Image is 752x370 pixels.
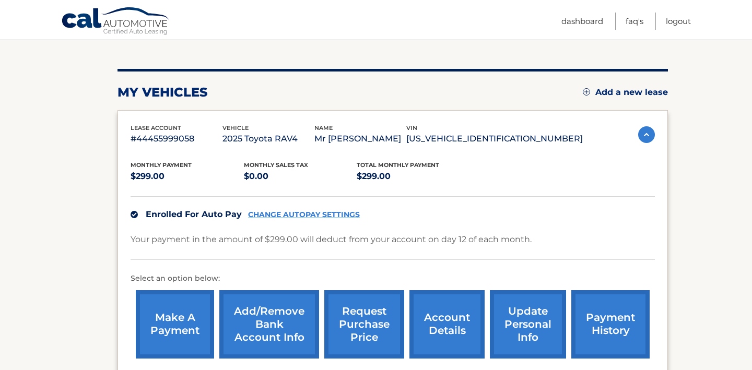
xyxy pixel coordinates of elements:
[131,169,244,184] p: $299.00
[406,132,583,146] p: [US_VEHICLE_IDENTIFICATION_NUMBER]
[131,161,192,169] span: Monthly Payment
[219,290,319,359] a: Add/Remove bank account info
[406,124,417,132] span: vin
[490,290,566,359] a: update personal info
[638,126,655,143] img: accordion-active.svg
[666,13,691,30] a: Logout
[244,169,357,184] p: $0.00
[357,169,470,184] p: $299.00
[131,232,532,247] p: Your payment in the amount of $299.00 will deduct from your account on day 12 of each month.
[357,161,439,169] span: Total Monthly Payment
[571,290,650,359] a: payment history
[583,87,668,98] a: Add a new lease
[222,124,249,132] span: vehicle
[314,124,333,132] span: name
[222,132,314,146] p: 2025 Toyota RAV4
[131,211,138,218] img: check.svg
[626,13,643,30] a: FAQ's
[118,85,208,100] h2: my vehicles
[136,290,214,359] a: make a payment
[248,210,360,219] a: CHANGE AUTOPAY SETTINGS
[131,272,655,285] p: Select an option below:
[324,290,404,359] a: request purchase price
[131,132,222,146] p: #44455999058
[61,7,171,37] a: Cal Automotive
[561,13,603,30] a: Dashboard
[314,132,406,146] p: Mr [PERSON_NAME]
[131,124,181,132] span: lease account
[146,209,242,219] span: Enrolled For Auto Pay
[583,88,590,96] img: add.svg
[409,290,485,359] a: account details
[244,161,308,169] span: Monthly sales Tax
